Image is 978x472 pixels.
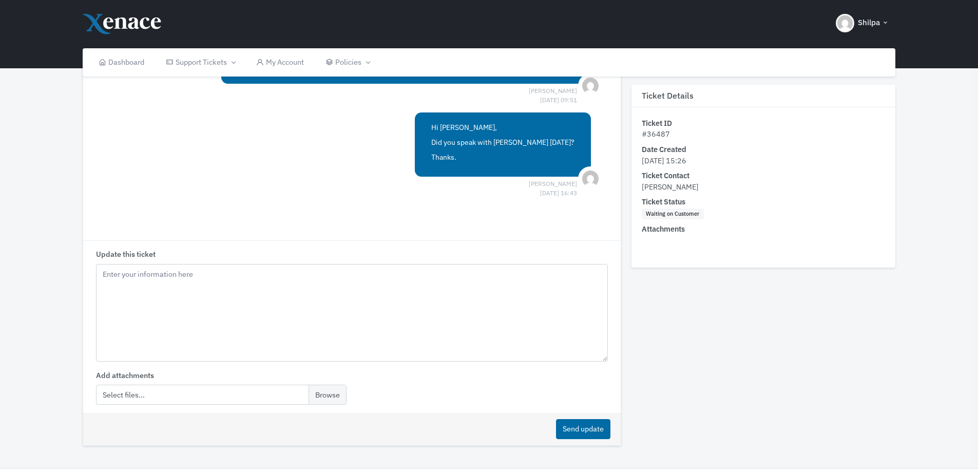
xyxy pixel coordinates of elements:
dt: Ticket Status [642,197,885,208]
span: [PERSON_NAME] [DATE] 09:51 [529,86,577,96]
label: Add attachments [96,370,154,381]
span: [DATE] 15:26 [642,156,686,165]
a: Policies [315,48,380,77]
p: Thanks. [431,152,574,163]
span: Shilpa [858,17,880,29]
a: Dashboard [88,48,155,77]
span: [PERSON_NAME] [DATE] 16:43 [529,179,577,188]
p: Hi [PERSON_NAME], [431,122,574,133]
dt: Ticket ID [642,118,885,129]
img: Header Avatar [836,14,854,32]
dt: Ticket Contact [642,171,885,182]
p: Did you speak with [PERSON_NAME] [DATE]? [431,137,574,148]
h3: Ticket Details [631,85,895,107]
button: Shilpa [830,5,895,41]
label: Update this ticket [96,249,156,260]
span: [PERSON_NAME] [642,182,699,192]
span: Waiting on Customer [642,209,704,220]
dt: Attachments [642,224,885,235]
a: Support Tickets [155,48,245,77]
button: Send update [556,419,610,439]
span: #36487 [642,129,670,139]
a: My Account [245,48,315,77]
dt: Date Created [642,144,885,155]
